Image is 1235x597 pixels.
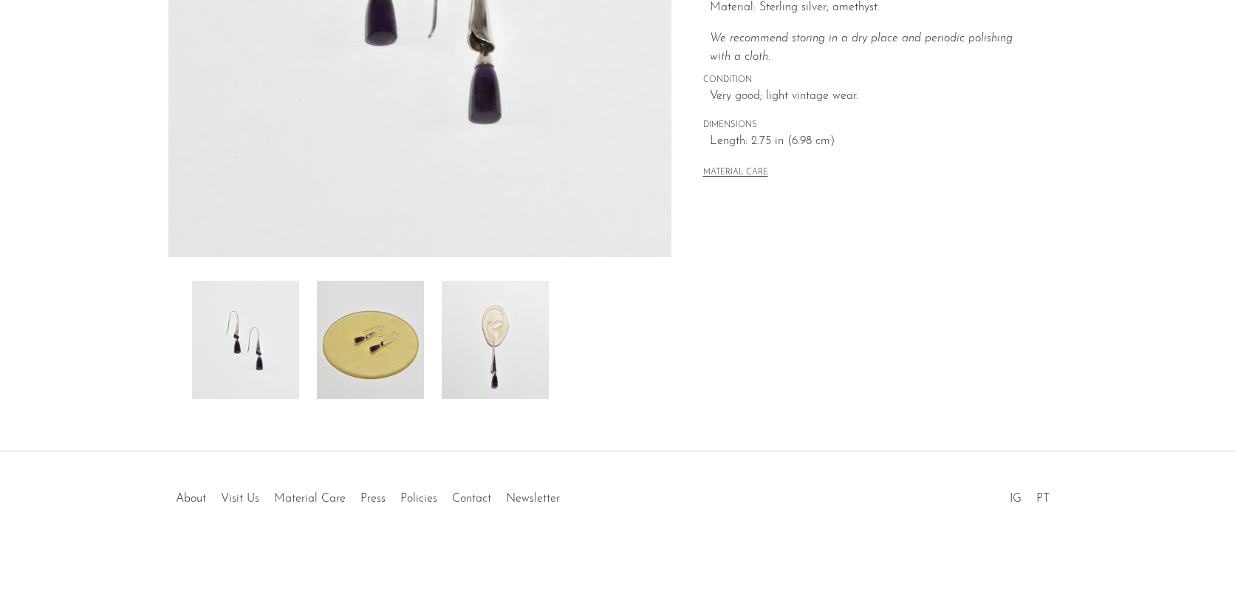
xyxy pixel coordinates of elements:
button: MATERIAL CARE [703,168,768,179]
span: Length: 2.75 in (6.98 cm) [710,132,1036,151]
ul: Quick links [168,481,567,509]
a: PT [1036,493,1050,505]
span: CONDITION [703,74,1036,87]
a: Press [360,493,386,505]
span: DIMENSIONS [703,119,1036,132]
a: IG [1010,493,1022,505]
img: Amethyst Drop Earrings [192,281,299,399]
img: Amethyst Drop Earrings [442,281,549,399]
a: Contact [452,493,491,505]
span: Very good; light vintage wear. [710,87,1036,106]
i: We recommend storing in a dry place and periodic polishing with a cloth. [710,33,1013,64]
img: Amethyst Drop Earrings [317,281,424,399]
a: Policies [400,493,437,505]
a: Visit Us [221,493,259,505]
a: Material Care [274,493,346,505]
a: About [176,493,206,505]
ul: Social Medias [1002,481,1057,509]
